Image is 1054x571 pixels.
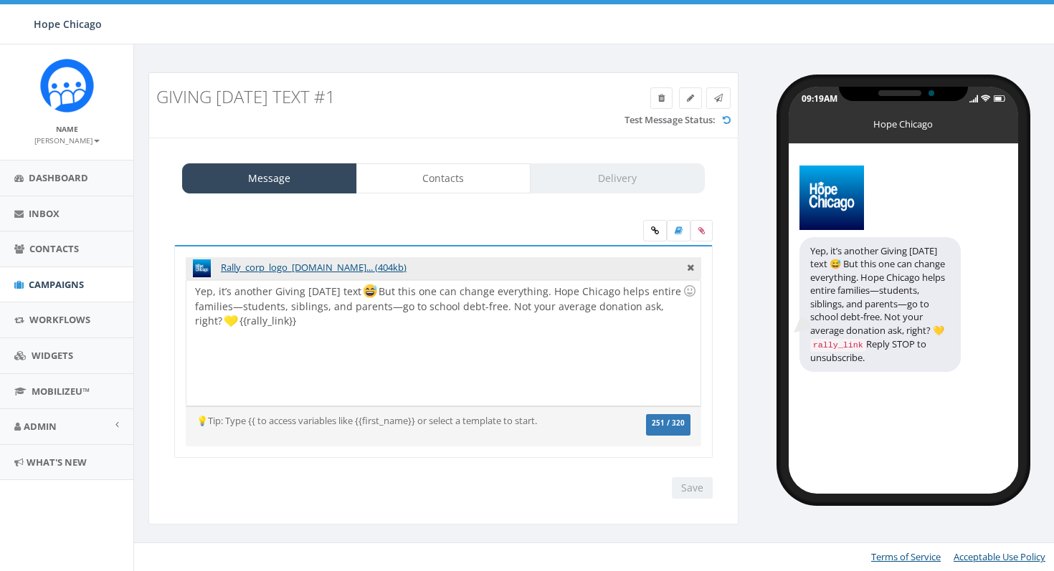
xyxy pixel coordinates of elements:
span: Delete Campaign [658,92,665,104]
span: Send Test Message [714,92,723,104]
h3: Giving [DATE] Text #1 [156,87,581,106]
span: Attach your media [690,220,713,241]
span: Admin [24,420,57,433]
div: Hope Chicago [868,117,939,125]
span: Hope Chicago [34,17,102,31]
a: Contacts [356,163,531,193]
img: Rally_Corp_Icon.png [40,59,94,112]
div: 💡Tip: Type {{ to access variables like {{first_name}} or select a template to start. [186,414,615,428]
span: Contacts [29,242,79,255]
span: Workflows [29,313,90,326]
label: Insert Template Text [667,220,690,241]
small: [PERSON_NAME] [34,135,100,145]
span: Inbox [29,207,60,220]
span: Campaigns [29,278,84,291]
a: [PERSON_NAME] [34,133,100,146]
code: rally_link [810,339,866,352]
div: Yep, it’s another Giving [DATE] text 😅 But this one can change everything. Hope Chicago helps ent... [799,237,961,372]
div: Yep, it’s another Giving [DATE] text But this one can change everything. Hope Chicago helps entir... [186,280,700,406]
a: Terms of Service [871,550,941,563]
div: 09:19AM [802,92,837,105]
span: Dashboard [29,171,88,184]
a: Acceptable Use Policy [954,550,1045,563]
span: Widgets [32,349,73,362]
a: Rally_corp_logo_[DOMAIN_NAME]... (404kb) [221,261,407,274]
a: Message [182,163,357,193]
img: 😅 [363,284,377,298]
span: 251 / 320 [652,418,685,428]
small: Name [56,124,78,134]
span: What's New [27,456,87,469]
img: 💛 [224,314,238,328]
span: Edit Campaign [687,92,694,104]
label: Test Message Status: [625,113,716,127]
span: MobilizeU™ [32,385,90,398]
